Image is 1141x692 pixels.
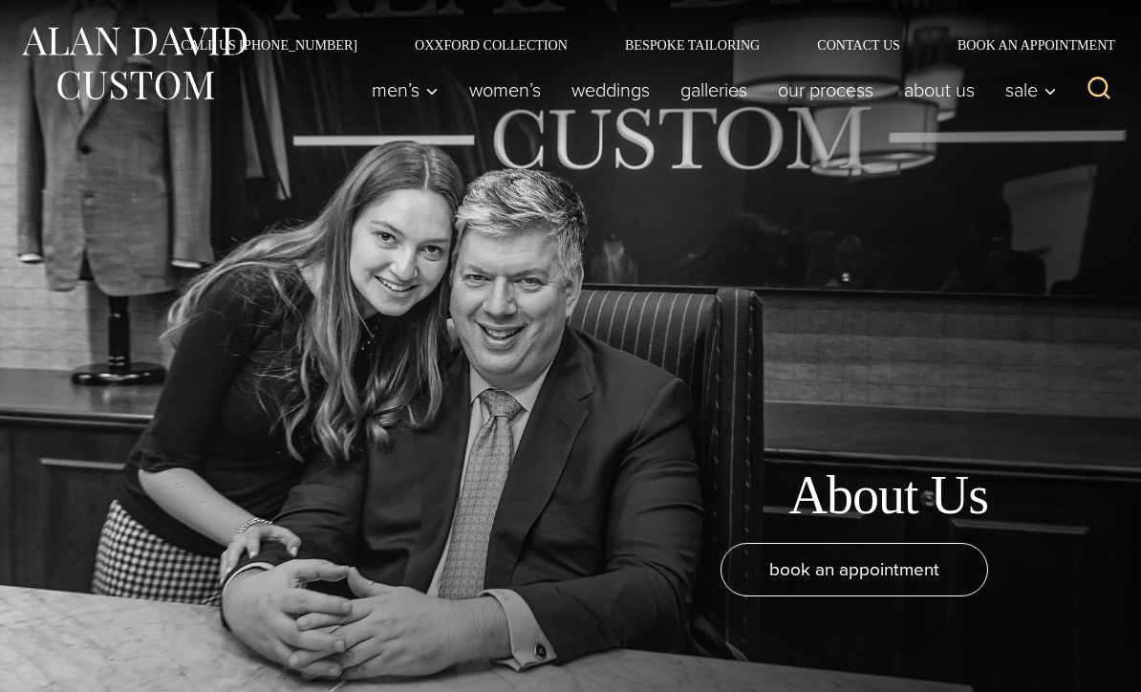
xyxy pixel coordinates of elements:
a: Bespoke Tailoring [596,38,788,52]
h1: About Us [788,464,988,528]
a: weddings [556,71,665,109]
nav: Secondary Navigation [152,38,1122,52]
a: Our Process [763,71,889,109]
a: Contact Us [788,38,929,52]
a: Book an Appointment [929,38,1122,52]
nav: Primary Navigation [356,71,1066,109]
a: book an appointment [721,543,988,596]
img: Alan David Custom [19,21,248,106]
a: Oxxford Collection [386,38,596,52]
a: Women’s [454,71,556,109]
span: Sale [1005,80,1057,99]
a: Call Us [PHONE_NUMBER] [152,38,386,52]
button: View Search Form [1076,67,1122,113]
span: Men’s [372,80,439,99]
a: Galleries [665,71,763,109]
a: About Us [889,71,990,109]
span: book an appointment [769,555,939,583]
